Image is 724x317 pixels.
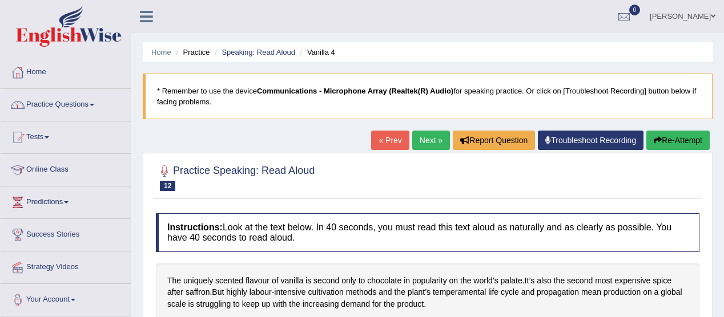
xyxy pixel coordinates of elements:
[346,286,377,298] span: Click to see word definition
[453,131,535,150] button: Report Question
[143,74,713,119] blockquote: * Remember to use the device for speaking practice. Or click on [Troubleshoot Recording] button b...
[156,162,315,191] h2: Practice Speaking: Read Aloud
[371,131,409,150] a: « Prev
[160,181,175,191] span: 12
[188,298,194,310] span: Click to see word definition
[167,286,183,298] span: Click to see word definition
[537,286,579,298] span: Click to see word definition
[537,275,552,287] span: Click to see word definition
[397,298,424,310] span: Click to see word definition
[604,286,641,298] span: Click to see word definition
[521,286,534,298] span: Click to see word definition
[212,286,224,298] span: Click to see word definition
[433,286,486,298] span: Click to see word definition
[305,275,311,287] span: Click to see word definition
[274,286,305,298] span: Click to see word definition
[167,298,186,310] span: Click to see word definition
[242,298,259,310] span: Click to see word definition
[167,222,223,232] b: Instructions:
[250,286,272,298] span: Click to see word definition
[554,275,565,287] span: Click to see word definition
[303,298,339,310] span: Click to see word definition
[341,275,356,287] span: Click to see word definition
[297,47,335,58] li: Vanilla 4
[595,275,612,287] span: Click to see word definition
[167,275,181,287] span: Click to see word definition
[404,275,410,287] span: Click to see word definition
[501,286,519,298] span: Click to see word definition
[581,286,601,298] span: Click to see word definition
[173,47,210,58] li: Practice
[246,275,270,287] span: Click to see word definition
[449,275,458,287] span: Click to see word definition
[408,286,431,298] span: Click to see word definition
[614,275,650,287] span: Click to see word definition
[222,48,295,56] a: Speaking: Read Aloud
[473,275,498,287] span: Click to see word definition
[372,298,381,310] span: Click to see word definition
[272,275,279,287] span: Click to see word definition
[1,186,131,215] a: Predictions
[313,275,339,287] span: Click to see word definition
[151,48,171,56] a: Home
[501,275,522,287] span: Click to see word definition
[1,89,131,117] a: Practice Questions
[281,275,304,287] span: Click to see word definition
[257,87,453,95] b: Communications - Microphone Array (Realtek(R) Audio)
[186,286,210,298] span: Click to see word definition
[233,298,240,310] span: Click to see word definition
[262,298,271,310] span: Click to see word definition
[226,286,247,298] span: Click to see word definition
[367,275,401,287] span: Click to see word definition
[1,56,131,85] a: Home
[653,275,671,287] span: Click to see word definition
[1,219,131,247] a: Success Stories
[289,298,300,310] span: Click to see word definition
[394,286,405,298] span: Click to see word definition
[1,154,131,182] a: Online Class
[629,5,641,15] span: 0
[1,284,131,312] a: Your Account
[567,275,593,287] span: Click to see word definition
[412,275,447,287] span: Click to see word definition
[661,286,682,298] span: Click to see word definition
[308,286,343,298] span: Click to see word definition
[460,275,471,287] span: Click to see word definition
[538,131,643,150] a: Troubleshoot Recording
[379,286,392,298] span: Click to see word definition
[384,298,395,310] span: Click to see word definition
[654,286,659,298] span: Click to see word definition
[1,251,131,280] a: Strategy Videos
[341,298,370,310] span: Click to see word definition
[643,286,652,298] span: Click to see word definition
[1,121,131,150] a: Tests
[488,286,498,298] span: Click to see word definition
[183,275,213,287] span: Click to see word definition
[215,275,243,287] span: Click to see word definition
[646,131,710,150] button: Re-Attempt
[156,213,699,251] h4: Look at the text below. In 40 seconds, you must read this text aloud as naturally and as clearly ...
[359,275,365,287] span: Click to see word definition
[272,298,287,310] span: Click to see word definition
[412,131,450,150] a: Next »
[196,298,231,310] span: Click to see word definition
[525,275,535,287] span: Click to see word definition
